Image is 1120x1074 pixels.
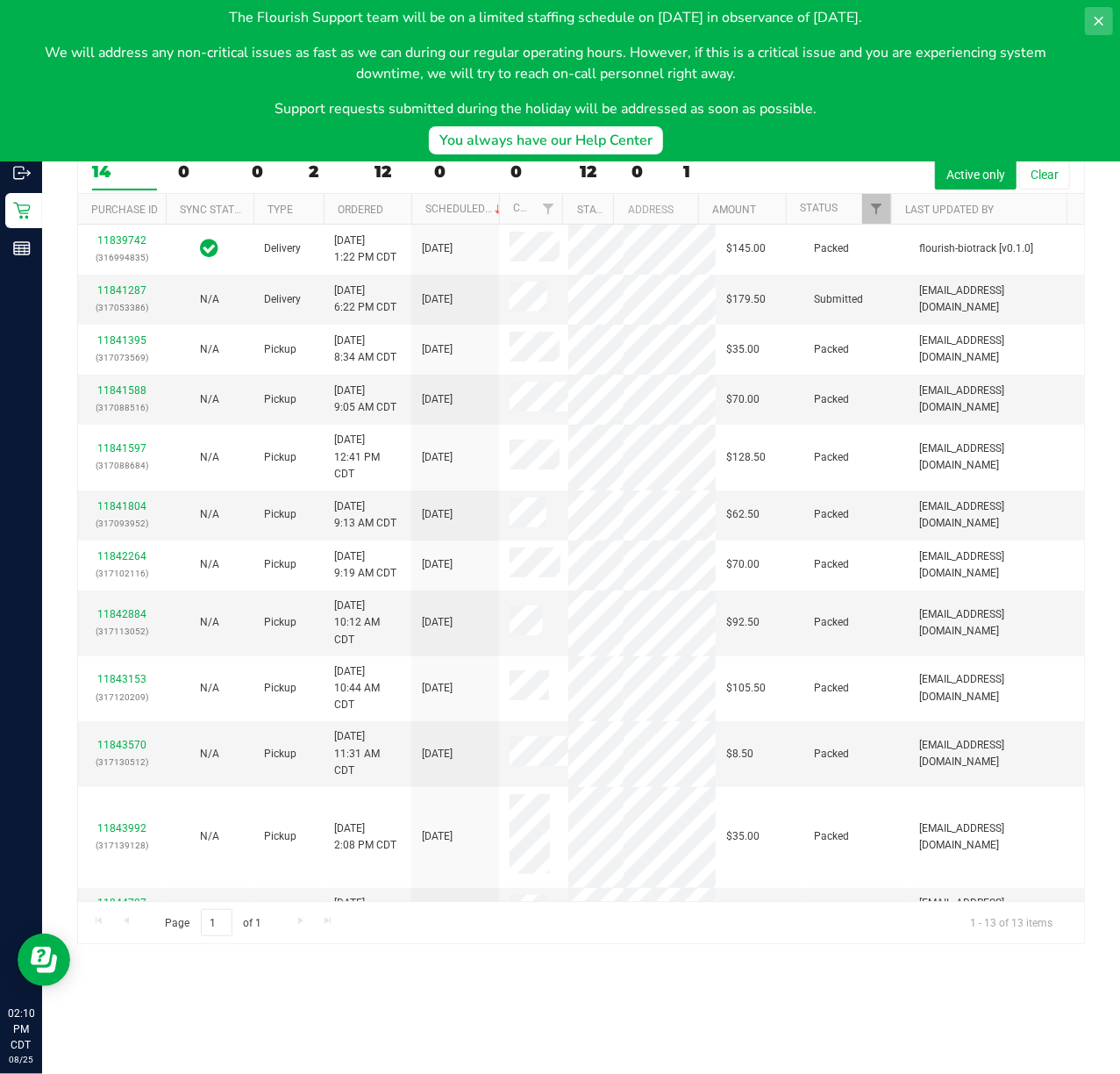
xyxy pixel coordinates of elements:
[200,506,219,523] button: N/A
[334,383,396,416] span: [DATE] 9:05 AM CDT
[422,240,453,257] span: [DATE]
[200,291,219,308] button: N/A
[631,161,662,182] div: 0
[309,161,353,182] div: 2
[712,204,756,216] a: Amount
[92,161,157,182] div: 14
[919,895,1074,928] span: [EMAIL_ADDRESS][DOMAIN_NAME]
[14,7,1078,28] p: The Flourish Support team will be on a limited staffing schedule on [DATE] in observance of [DATE].
[13,240,31,257] inline-svg: Reports
[201,909,232,936] input: 1
[200,393,219,405] span: Not Applicable
[200,293,219,305] span: Not Applicable
[13,202,31,219] inline-svg: Retail
[201,236,219,261] span: In Sync
[89,689,155,705] p: (317120209)
[97,234,146,247] a: 11839742
[89,299,155,316] p: (317053386)
[726,341,760,358] span: $35.00
[8,1006,34,1053] p: 02:10 PM CDT
[334,432,401,483] span: [DATE] 12:41 PM CDT
[919,548,1074,582] span: [EMAIL_ADDRESS][DOMAIN_NAME]
[8,1053,34,1066] p: 08/25
[919,283,1074,316] span: [EMAIL_ADDRESS][DOMAIN_NAME]
[726,240,766,257] span: $145.00
[814,506,849,523] span: Packed
[89,349,155,366] p: (317073569)
[97,442,146,455] a: 11841597
[422,449,453,466] span: [DATE]
[726,614,760,631] span: $92.50
[89,399,155,416] p: (317088516)
[97,334,146,347] a: 11841395
[422,506,453,523] span: [DATE]
[334,333,396,366] span: [DATE] 8:34 AM CDT
[14,98,1078,119] p: Support requests submitted during the holiday will be addressed as soon as possible.
[97,897,146,909] a: 11844727
[334,283,396,316] span: [DATE] 6:22 PM CDT
[18,934,70,986] iframe: Resource center
[200,558,219,570] span: Not Applicable
[422,291,453,308] span: [DATE]
[375,161,413,182] div: 12
[200,449,219,466] button: N/A
[919,440,1074,474] span: [EMAIL_ADDRESS][DOMAIN_NAME]
[180,204,247,216] a: Sync Status
[919,240,1033,257] span: flourish-biotrack [v0.1.0]
[919,671,1074,705] span: [EMAIL_ADDRESS][DOMAIN_NAME]
[905,204,994,216] a: Last Updated By
[800,202,838,214] a: Status
[510,161,559,182] div: 0
[89,623,155,640] p: (317113052)
[334,498,396,532] span: [DATE] 9:13 AM CDT
[89,515,155,532] p: (317093952)
[97,608,146,620] a: 11842884
[726,680,766,697] span: $105.50
[613,194,698,225] th: Address
[97,500,146,512] a: 11841804
[264,614,296,631] span: Pickup
[200,614,219,631] button: N/A
[919,498,1074,532] span: [EMAIL_ADDRESS][DOMAIN_NAME]
[97,384,146,397] a: 11841588
[814,391,849,408] span: Packed
[919,606,1074,640] span: [EMAIL_ADDRESS][DOMAIN_NAME]
[268,204,293,216] a: Type
[814,828,849,845] span: Packed
[814,614,849,631] span: Packed
[814,240,849,257] span: Packed
[200,680,219,697] button: N/A
[919,333,1074,366] span: [EMAIL_ADDRESS][DOMAIN_NAME]
[200,391,219,408] button: N/A
[533,194,562,224] a: Filter
[439,130,653,151] div: You always have our Help Center
[814,680,849,697] span: Packed
[334,598,401,648] span: [DATE] 10:12 AM CDT
[334,895,396,928] span: [DATE] 1:40 PM CDT
[422,341,453,358] span: [DATE]
[726,449,766,466] span: $128.50
[338,204,383,216] a: Ordered
[178,161,231,182] div: 0
[814,341,849,358] span: Packed
[334,820,396,854] span: [DATE] 2:08 PM CDT
[862,194,891,224] a: Filter
[264,449,296,466] span: Pickup
[726,556,760,573] span: $70.00
[97,550,146,562] a: 11842264
[422,680,453,697] span: [DATE]
[1019,160,1070,190] button: Clear
[334,548,396,582] span: [DATE] 9:19 AM CDT
[264,680,296,697] span: Pickup
[577,204,669,216] a: State Registry ID
[726,746,753,763] span: $8.50
[200,508,219,520] span: Not Applicable
[814,746,849,763] span: Packed
[89,837,155,854] p: (317139128)
[200,556,219,573] button: N/A
[264,746,296,763] span: Pickup
[89,754,155,770] p: (317130512)
[814,556,849,573] span: Packed
[422,614,453,631] span: [DATE]
[264,506,296,523] span: Pickup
